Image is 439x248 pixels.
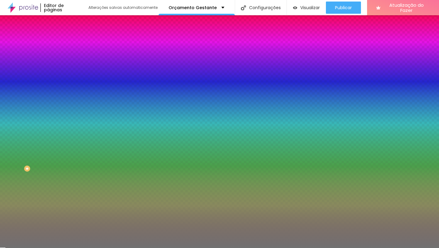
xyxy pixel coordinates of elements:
font: Configurações [249,5,281,11]
button: Publicar [326,2,361,14]
font: Alterações salvas automaticamente [88,5,158,10]
font: Visualizar [300,5,320,11]
font: Orçamento Gestante [169,5,217,11]
img: Ícone [241,5,246,10]
img: view-1.svg [293,5,298,10]
font: Editor de páginas [44,2,64,13]
font: Atualização do Fazer [389,2,424,13]
button: Visualizar [287,2,326,14]
font: Publicar [335,5,352,11]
